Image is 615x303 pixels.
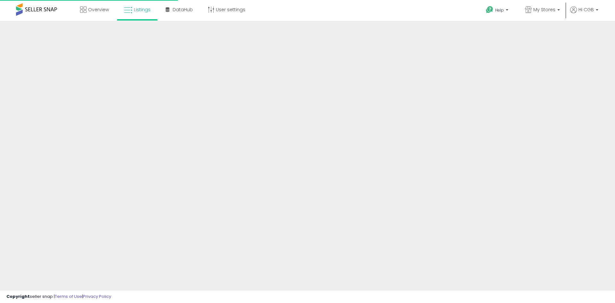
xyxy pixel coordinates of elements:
span: DataHub [173,6,193,13]
span: Overview [88,6,109,13]
a: Hi CGB [570,6,598,21]
span: Hi CGB [578,6,594,13]
span: Listings [134,6,151,13]
span: My Stores [533,6,555,13]
span: Help [495,7,504,13]
i: Get Help [486,6,494,14]
a: Help [481,1,515,21]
